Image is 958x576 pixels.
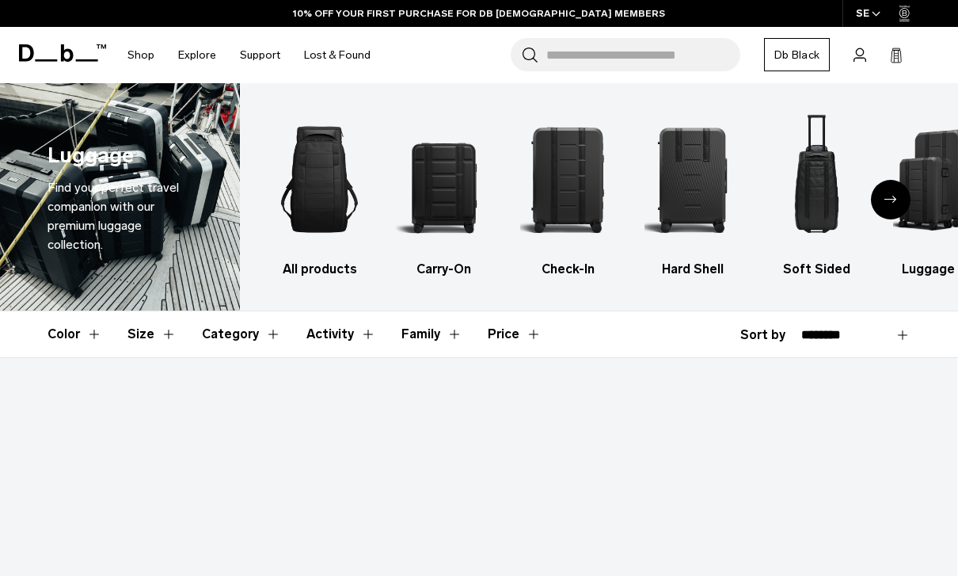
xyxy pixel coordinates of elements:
img: Db [272,107,368,252]
a: Explore [178,27,216,83]
h1: Luggage [48,139,134,172]
span: Find your perfect travel companion with our premium luggage collection. [48,180,179,252]
img: Db [396,107,492,252]
a: Db All products [272,107,368,279]
button: Toggle Filter [48,311,102,357]
a: Lost & Found [304,27,371,83]
h3: Soft Sided [769,260,865,279]
img: Db [520,107,617,252]
li: 3 / 6 [520,107,617,279]
li: 2 / 6 [396,107,492,279]
div: Next slide [871,180,910,219]
h3: Hard Shell [644,260,741,279]
button: Toggle Filter [401,311,462,357]
li: 4 / 6 [644,107,741,279]
a: Db Black [764,38,830,71]
h3: Carry-On [396,260,492,279]
button: Toggle Filter [306,311,376,357]
h3: All products [272,260,368,279]
nav: Main Navigation [116,27,382,83]
h3: Check-In [520,260,617,279]
img: Db [769,107,865,252]
button: Toggle Filter [127,311,177,357]
button: Toggle Filter [202,311,281,357]
li: 5 / 6 [769,107,865,279]
li: 1 / 6 [272,107,368,279]
a: Db Hard Shell [644,107,741,279]
a: Db Carry-On [396,107,492,279]
button: Toggle Price [488,311,542,357]
a: Shop [127,27,154,83]
a: Db Check-In [520,107,617,279]
a: Db Soft Sided [769,107,865,279]
img: Db [644,107,741,252]
a: 10% OFF YOUR FIRST PURCHASE FOR DB [DEMOGRAPHIC_DATA] MEMBERS [293,6,665,21]
a: Support [240,27,280,83]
